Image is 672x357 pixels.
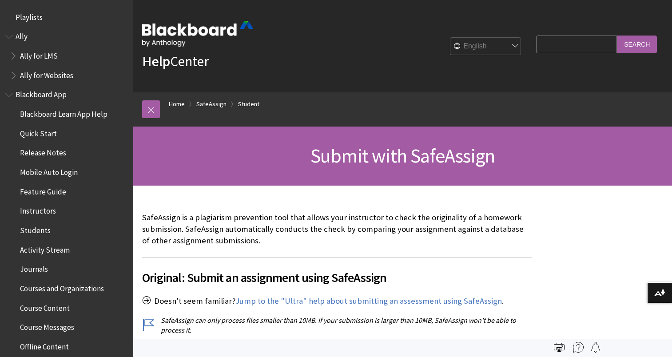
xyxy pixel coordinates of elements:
img: Follow this page [590,342,601,353]
a: HelpCenter [142,52,209,70]
select: Site Language Selector [450,38,521,56]
img: Blackboard by Anthology [142,21,253,47]
span: Blackboard App [16,87,67,99]
span: Quick Start [20,126,57,138]
span: Original: Submit an assignment using SafeAssign [142,268,532,287]
span: Submit with SafeAssign [310,143,495,168]
span: Course Messages [20,320,74,332]
a: SafeAssign [196,99,227,110]
a: Jump to the "Ultra" help about submitting an assessment using SafeAssign [235,296,502,306]
a: Student [238,99,259,110]
span: Mobile Auto Login [20,165,78,177]
span: Course Content [20,301,70,313]
span: Feature Guide [20,184,66,196]
span: Release Notes [20,146,66,158]
a: Home [169,99,185,110]
span: Ally [16,29,28,41]
span: Blackboard Learn App Help [20,107,107,119]
span: Instructors [20,204,56,216]
p: Doesn't seem familiar? . [142,295,532,307]
img: More help [573,342,584,353]
span: Students [20,223,51,235]
img: Print [554,342,565,353]
strong: Help [142,52,170,70]
input: Search [617,36,657,53]
p: SafeAssign can only process files smaller than 10MB. If your submission is larger than 10MB, Safe... [142,315,532,335]
nav: Book outline for Anthology Ally Help [5,29,128,83]
span: Ally for LMS [20,48,58,60]
p: SafeAssign is a plagiarism prevention tool that allows your instructor to check the originality o... [142,212,532,247]
span: Playlists [16,10,43,22]
span: Courses and Organizations [20,281,104,293]
span: Journals [20,262,48,274]
span: Offline Content [20,339,69,351]
span: Ally for Websites [20,68,73,80]
nav: Book outline for Playlists [5,10,128,25]
span: Activity Stream [20,242,70,254]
